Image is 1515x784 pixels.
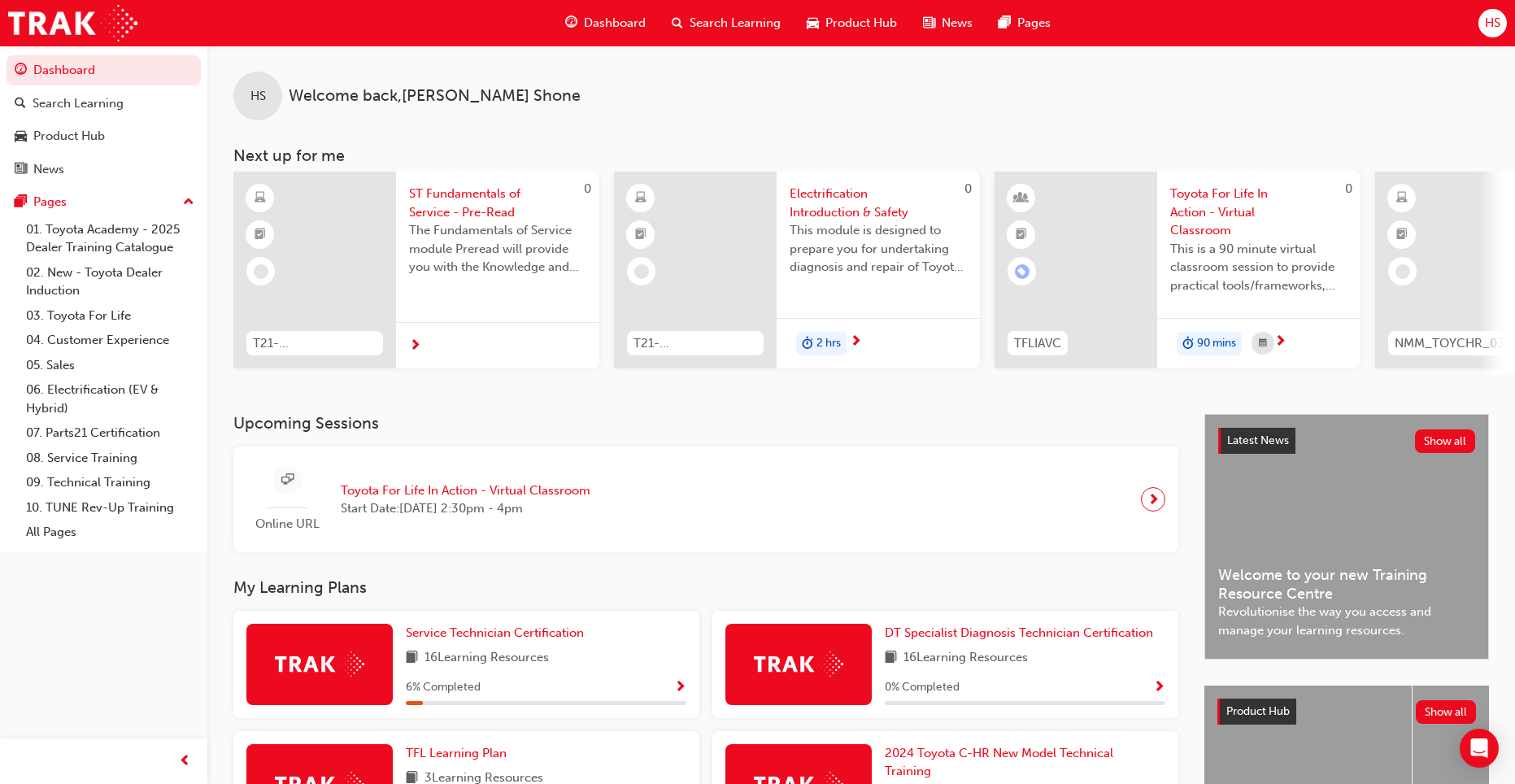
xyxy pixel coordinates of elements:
[1153,681,1165,695] span: Show Progress
[1478,9,1507,37] button: HS
[885,648,897,669] span: book-icon
[807,13,819,33] span: car-icon
[406,678,481,697] span: 6 % Completed
[207,146,1515,165] h3: Next up for me
[1016,224,1027,246] span: booktick-icon
[33,94,124,113] div: Search Learning
[289,87,581,106] span: Welcome back , [PERSON_NAME] Shone
[1345,181,1352,196] span: 0
[1259,333,1267,354] span: calendar-icon
[254,264,268,279] span: learningRecordVerb_NONE-icon
[584,181,591,196] span: 0
[341,499,590,518] span: Start Date: [DATE] 2:30pm - 4pm
[20,420,201,446] a: 07. Parts21 Certification
[885,678,960,697] span: 0 % Completed
[1015,264,1030,279] span: learningRecordVerb_ENROLL-icon
[1274,335,1286,350] span: next-icon
[33,160,64,179] div: News
[690,14,781,33] span: Search Learning
[20,260,201,303] a: 02. New - Toyota Dealer Induction
[7,187,201,217] button: Pages
[790,185,967,221] span: Electrification Introduction & Safety
[584,14,646,33] span: Dashboard
[233,578,1178,597] h3: My Learning Plans
[634,264,649,279] span: learningRecordVerb_NONE-icon
[33,193,67,211] div: Pages
[1226,704,1290,718] span: Product Hub
[1153,677,1165,698] button: Show Progress
[341,481,590,500] span: Toyota For Life In Action - Virtual Classroom
[255,224,266,246] span: booktick-icon
[406,648,418,669] span: book-icon
[20,217,201,260] a: 01. Toyota Academy - 2025 Dealer Training Catalogue
[409,339,421,354] span: next-icon
[233,414,1178,433] h3: Upcoming Sessions
[409,185,586,221] span: ST Fundamentals of Service - Pre-Read
[20,328,201,353] a: 04. Customer Experience
[7,155,201,185] a: News
[1017,14,1051,33] span: Pages
[552,7,659,40] a: guage-iconDashboard
[635,188,646,209] span: learningResourceType_ELEARNING-icon
[674,681,686,695] span: Show Progress
[1218,603,1475,639] span: Revolutionise the way you access and manage your learning resources.
[942,14,973,33] span: News
[794,7,910,40] a: car-iconProduct Hub
[1227,433,1289,447] span: Latest News
[20,377,201,420] a: 06. Electrification (EV & Hybrid)
[910,7,986,40] a: news-iconNews
[15,63,27,78] span: guage-icon
[406,625,584,640] span: Service Technician Certification
[633,334,757,353] span: T21-FOD_HVIS_PREREQ
[1182,333,1194,355] span: duration-icon
[923,13,935,33] span: news-icon
[999,13,1011,33] span: pages-icon
[674,677,686,698] button: Show Progress
[816,334,841,353] span: 2 hrs
[406,746,507,760] span: TFL Learning Plan
[1147,488,1160,511] span: next-icon
[754,651,843,677] img: Trak
[885,624,1160,642] a: DT Specialist Diagnosis Technician Certification
[7,55,201,85] a: Dashboard
[1016,188,1027,209] span: learningResourceType_INSTRUCTOR_LED-icon
[659,7,794,40] a: search-iconSearch Learning
[7,52,201,187] button: DashboardSearch LearningProduct HubNews
[233,172,599,368] a: 0T21-STFOS_PRE_READST Fundamentals of Service - Pre-ReadThe Fundamentals of Service module Prerea...
[964,181,972,196] span: 0
[20,353,201,378] a: 05. Sales
[8,5,137,41] img: Trak
[20,303,201,329] a: 03. Toyota For Life
[1217,699,1476,725] a: Product HubShow all
[1204,414,1489,660] a: Latest NewsShow allWelcome to your new Training Resource CentreRevolutionise the way you access a...
[250,87,266,106] span: HS
[565,13,577,33] span: guage-icon
[255,188,266,209] span: learningResourceType_ELEARNING-icon
[424,648,549,669] span: 16 Learning Resources
[33,127,105,146] div: Product Hub
[1485,14,1500,33] span: HS
[20,495,201,520] a: 10. TUNE Rev-Up Training
[1460,729,1499,768] div: Open Intercom Messenger
[406,744,513,763] a: TFL Learning Plan
[672,13,683,33] span: search-icon
[15,129,27,144] span: car-icon
[885,625,1153,640] span: DT Specialist Diagnosis Technician Certification
[1415,429,1476,453] button: Show all
[179,751,191,772] span: prev-icon
[1170,240,1347,295] span: This is a 90 minute virtual classroom session to provide practical tools/frameworks, behaviours a...
[183,192,194,213] span: up-icon
[885,746,1113,779] span: 2024 Toyota C-HR New Model Technical Training
[995,172,1360,368] a: 0TFLIAVCToyota For Life In Action - Virtual ClassroomThis is a 90 minute virtual classroom sessio...
[986,7,1064,40] a: pages-iconPages
[246,460,1165,540] a: Online URLToyota For Life In Action - Virtual ClassroomStart Date:[DATE] 2:30pm - 4pm
[246,515,328,534] span: Online URL
[1396,188,1408,209] span: learningResourceType_ELEARNING-icon
[903,648,1028,669] span: 16 Learning Resources
[1396,224,1408,246] span: booktick-icon
[15,163,27,177] span: news-icon
[7,121,201,151] a: Product Hub
[635,224,646,246] span: booktick-icon
[1170,185,1347,240] span: Toyota For Life In Action - Virtual Classroom
[275,651,364,677] img: Trak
